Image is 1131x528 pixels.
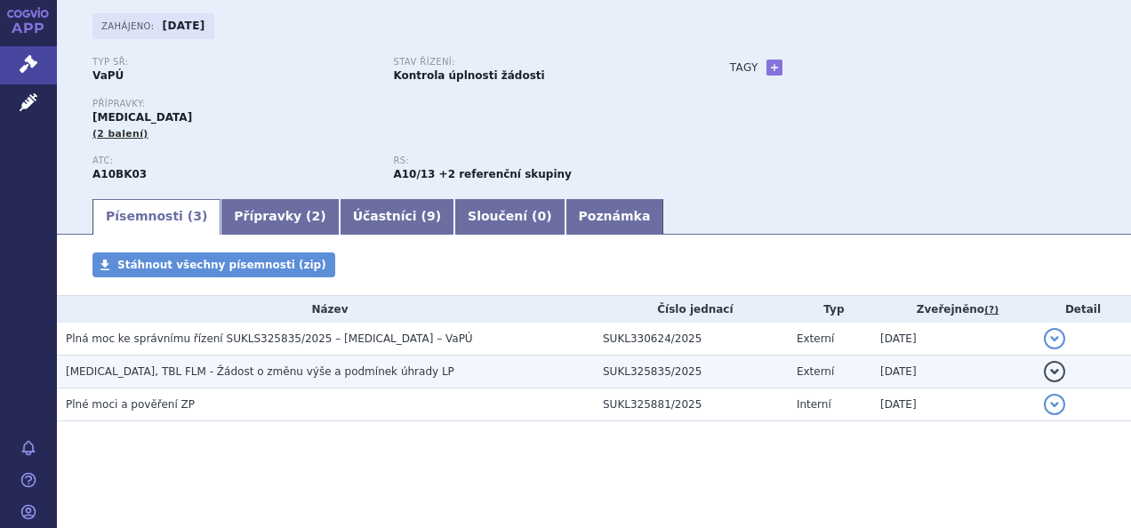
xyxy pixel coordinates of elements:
[797,398,831,411] span: Interní
[594,296,788,323] th: Číslo jednací
[92,111,192,124] span: [MEDICAL_DATA]
[92,99,694,109] p: Přípravky:
[766,60,782,76] a: +
[797,332,834,345] span: Externí
[1044,328,1065,349] button: detail
[797,365,834,378] span: Externí
[439,168,572,180] strong: +2 referenční skupiny
[594,356,788,388] td: SUKL325835/2025
[565,199,664,235] a: Poznámka
[454,199,565,235] a: Sloučení (0)
[92,168,147,180] strong: EMPAGLIFLOZIN
[393,156,676,166] p: RS:
[312,209,321,223] span: 2
[92,128,148,140] span: (2 balení)
[427,209,436,223] span: 9
[92,156,375,166] p: ATC:
[92,57,375,68] p: Typ SŘ:
[1035,296,1131,323] th: Detail
[984,304,999,316] abbr: (?)
[163,20,205,32] strong: [DATE]
[66,332,473,345] span: Plná moc ke správnímu řízení SUKLS325835/2025 – JARDIANCE – VaPÚ
[193,209,202,223] span: 3
[92,199,221,235] a: Písemnosti (3)
[66,398,195,411] span: Plné moci a pověření ZP
[594,388,788,421] td: SUKL325881/2025
[730,57,758,78] h3: Tagy
[92,252,335,277] a: Stáhnout všechny písemnosti (zip)
[1044,361,1065,382] button: detail
[871,356,1035,388] td: [DATE]
[221,199,339,235] a: Přípravky (2)
[594,323,788,356] td: SUKL330624/2025
[871,296,1035,323] th: Zveřejněno
[871,323,1035,356] td: [DATE]
[340,199,454,235] a: Účastníci (9)
[788,296,871,323] th: Typ
[393,168,435,180] strong: metformin a vildagliptin
[57,296,594,323] th: Název
[101,19,157,33] span: Zahájeno:
[871,388,1035,421] td: [DATE]
[66,365,454,378] span: JARDIANCE, TBL FLM - Žádost o změnu výše a podmínek úhrady LP
[92,69,124,82] strong: VaPÚ
[1044,394,1065,415] button: detail
[537,209,546,223] span: 0
[393,57,676,68] p: Stav řízení:
[393,69,544,82] strong: Kontrola úplnosti žádosti
[117,259,326,271] span: Stáhnout všechny písemnosti (zip)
